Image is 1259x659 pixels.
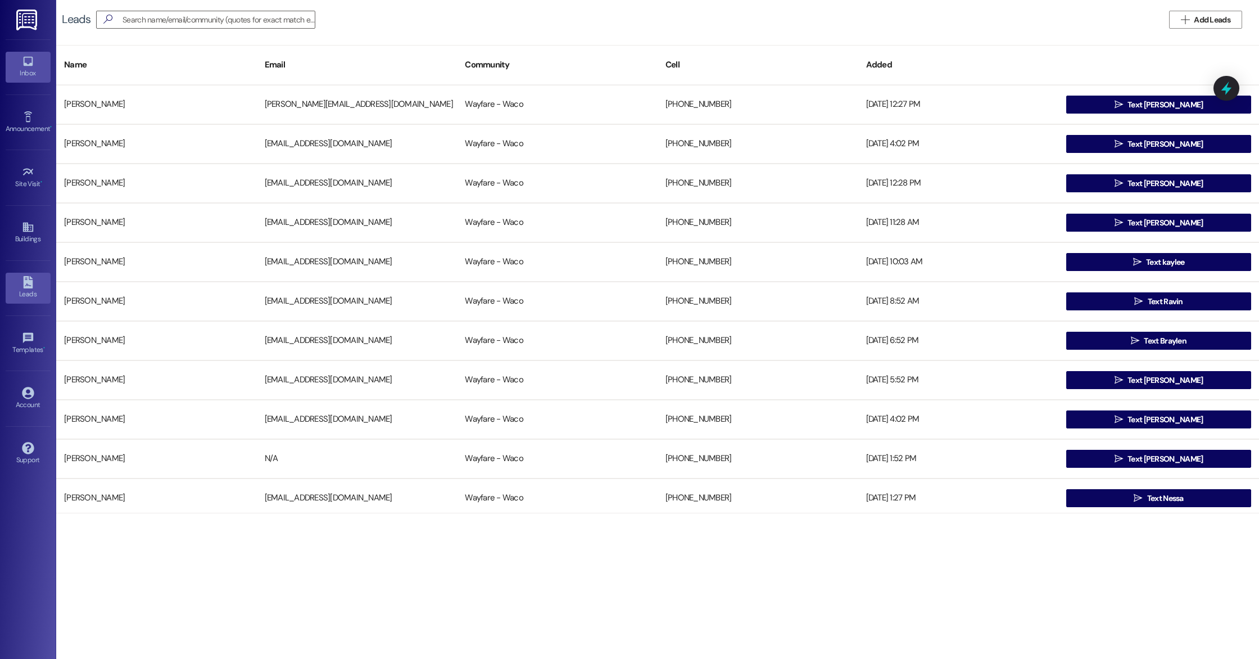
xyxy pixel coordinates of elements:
[1066,332,1251,350] button: Text Braylen
[56,133,257,155] div: [PERSON_NAME]
[858,487,1059,509] div: [DATE] 1:27 PM
[257,369,458,391] div: [EMAIL_ADDRESS][DOMAIN_NAME]
[1134,494,1142,503] i: 
[257,251,458,273] div: [EMAIL_ADDRESS][DOMAIN_NAME]
[858,133,1059,155] div: [DATE] 4:02 PM
[1148,296,1183,308] span: Text Ravin
[658,133,858,155] div: [PHONE_NUMBER]
[99,13,117,25] i: 
[56,172,257,195] div: [PERSON_NAME]
[1127,414,1203,426] span: Text [PERSON_NAME]
[457,329,658,352] div: Wayfare - Waco
[62,13,90,25] div: Leads
[6,218,51,248] a: Buildings
[1066,450,1251,468] button: Text [PERSON_NAME]
[257,211,458,234] div: [EMAIL_ADDRESS][DOMAIN_NAME]
[658,448,858,470] div: [PHONE_NUMBER]
[858,448,1059,470] div: [DATE] 1:52 PM
[1127,178,1203,189] span: Text [PERSON_NAME]
[1066,96,1251,114] button: Text [PERSON_NAME]
[457,93,658,116] div: Wayfare - Waco
[1066,371,1251,389] button: Text [PERSON_NAME]
[56,487,257,509] div: [PERSON_NAME]
[16,10,39,30] img: ResiDesk Logo
[457,290,658,313] div: Wayfare - Waco
[1066,174,1251,192] button: Text [PERSON_NAME]
[1115,376,1123,385] i: 
[658,290,858,313] div: [PHONE_NUMBER]
[6,273,51,303] a: Leads
[257,448,458,470] div: N/A
[56,329,257,352] div: [PERSON_NAME]
[858,408,1059,431] div: [DATE] 4:02 PM
[1127,453,1203,465] span: Text [PERSON_NAME]
[257,290,458,313] div: [EMAIL_ADDRESS][DOMAIN_NAME]
[257,51,458,79] div: Email
[457,172,658,195] div: Wayfare - Waco
[56,369,257,391] div: [PERSON_NAME]
[858,172,1059,195] div: [DATE] 12:28 PM
[457,487,658,509] div: Wayfare - Waco
[457,369,658,391] div: Wayfare - Waco
[1169,11,1242,29] button: Add Leads
[658,369,858,391] div: [PHONE_NUMBER]
[1194,14,1230,26] span: Add Leads
[40,178,42,186] span: •
[457,251,658,273] div: Wayfare - Waco
[6,163,51,193] a: Site Visit •
[858,329,1059,352] div: [DATE] 6:52 PM
[658,251,858,273] div: [PHONE_NUMBER]
[50,123,52,131] span: •
[658,487,858,509] div: [PHONE_NUMBER]
[257,487,458,509] div: [EMAIL_ADDRESS][DOMAIN_NAME]
[1115,139,1123,148] i: 
[1147,493,1184,504] span: Text Nessa
[1181,15,1189,24] i: 
[257,133,458,155] div: [EMAIL_ADDRESS][DOMAIN_NAME]
[658,211,858,234] div: [PHONE_NUMBER]
[1133,258,1142,267] i: 
[1066,489,1251,507] button: Text Nessa
[1115,415,1123,424] i: 
[1066,214,1251,232] button: Text [PERSON_NAME]
[56,290,257,313] div: [PERSON_NAME]
[858,290,1059,313] div: [DATE] 8:52 AM
[457,211,658,234] div: Wayfare - Waco
[123,12,315,28] input: Search name/email/community (quotes for exact match e.g. "John Smith")
[1127,99,1203,111] span: Text [PERSON_NAME]
[858,51,1059,79] div: Added
[1115,179,1123,188] i: 
[457,51,658,79] div: Community
[6,383,51,414] a: Account
[6,52,51,82] a: Inbox
[257,408,458,431] div: [EMAIL_ADDRESS][DOMAIN_NAME]
[56,251,257,273] div: [PERSON_NAME]
[1134,297,1143,306] i: 
[1127,217,1203,229] span: Text [PERSON_NAME]
[658,408,858,431] div: [PHONE_NUMBER]
[658,93,858,116] div: [PHONE_NUMBER]
[6,439,51,469] a: Support
[1066,410,1251,428] button: Text [PERSON_NAME]
[1131,336,1139,345] i: 
[56,448,257,470] div: [PERSON_NAME]
[6,328,51,359] a: Templates •
[1066,135,1251,153] button: Text [PERSON_NAME]
[658,172,858,195] div: [PHONE_NUMBER]
[457,408,658,431] div: Wayfare - Waco
[1127,138,1203,150] span: Text [PERSON_NAME]
[257,93,458,116] div: [PERSON_NAME][EMAIL_ADDRESS][DOMAIN_NAME]
[56,51,257,79] div: Name
[1144,335,1186,347] span: Text Braylen
[1146,256,1184,268] span: Text kaylee
[858,211,1059,234] div: [DATE] 11:28 AM
[56,93,257,116] div: [PERSON_NAME]
[56,408,257,431] div: [PERSON_NAME]
[1115,454,1123,463] i: 
[658,51,858,79] div: Cell
[1066,253,1251,271] button: Text kaylee
[43,344,45,352] span: •
[1115,218,1123,227] i: 
[1115,100,1123,109] i: 
[858,93,1059,116] div: [DATE] 12:27 PM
